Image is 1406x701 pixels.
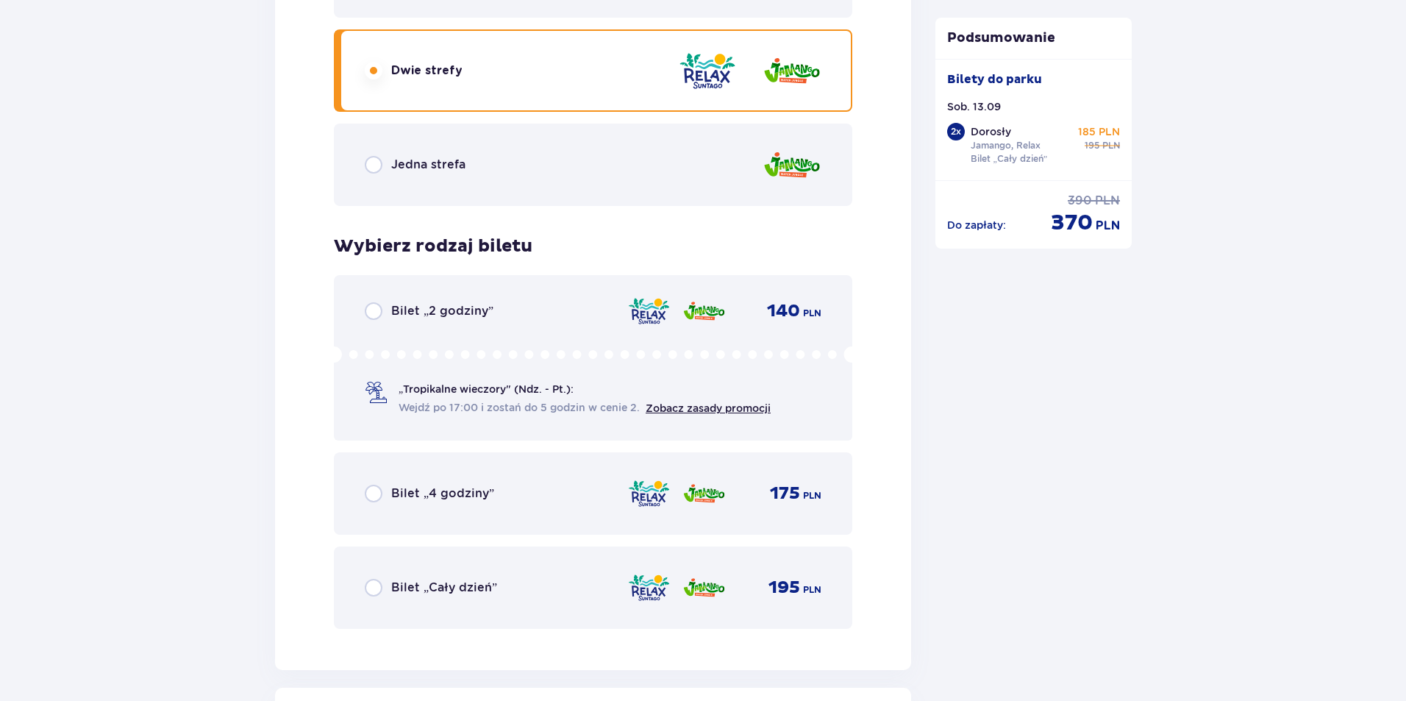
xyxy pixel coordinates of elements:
[391,157,465,173] p: Jedna strefa
[767,300,800,322] p: 140
[391,303,493,319] p: Bilet „2 godziny”
[627,572,671,603] img: zone logo
[803,307,821,320] p: PLN
[1068,193,1092,209] p: 390
[935,29,1132,47] p: Podsumowanie
[399,382,574,396] p: „Tropikalne wieczory" (Ndz. - Pt.):
[971,152,1048,166] p: Bilet „Cały dzień”
[971,139,1041,152] p: Jamango, Relax
[682,296,726,327] img: zone logo
[627,478,671,509] img: zone logo
[768,577,800,599] p: 195
[682,572,726,603] img: zone logo
[1095,193,1120,209] p: PLN
[334,235,532,257] p: Wybierz rodzaj biletu
[391,485,494,502] p: Bilet „4 godziny”
[1051,209,1093,237] p: 370
[1102,139,1120,152] p: PLN
[803,583,821,597] p: PLN
[646,402,771,414] a: Zobacz zasady promocji
[678,50,737,92] img: zone logo
[1096,218,1120,234] p: PLN
[627,296,671,327] img: zone logo
[947,99,1001,114] p: Sob. 13.09
[947,218,1006,232] p: Do zapłaty :
[391,63,463,79] p: Dwie strefy
[971,124,1011,139] p: Dorosły
[770,483,800,505] p: 175
[391,580,497,596] p: Bilet „Cały dzień”
[947,71,1042,88] p: Bilety do parku
[1085,139,1099,152] p: 195
[1078,124,1120,139] p: 185 PLN
[803,489,821,502] p: PLN
[399,400,640,415] span: Wejdź po 17:00 i zostań do 5 godzin w cenie 2.
[682,478,726,509] img: zone logo
[947,123,965,140] div: 2 x
[763,50,821,92] img: zone logo
[763,144,821,186] img: zone logo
